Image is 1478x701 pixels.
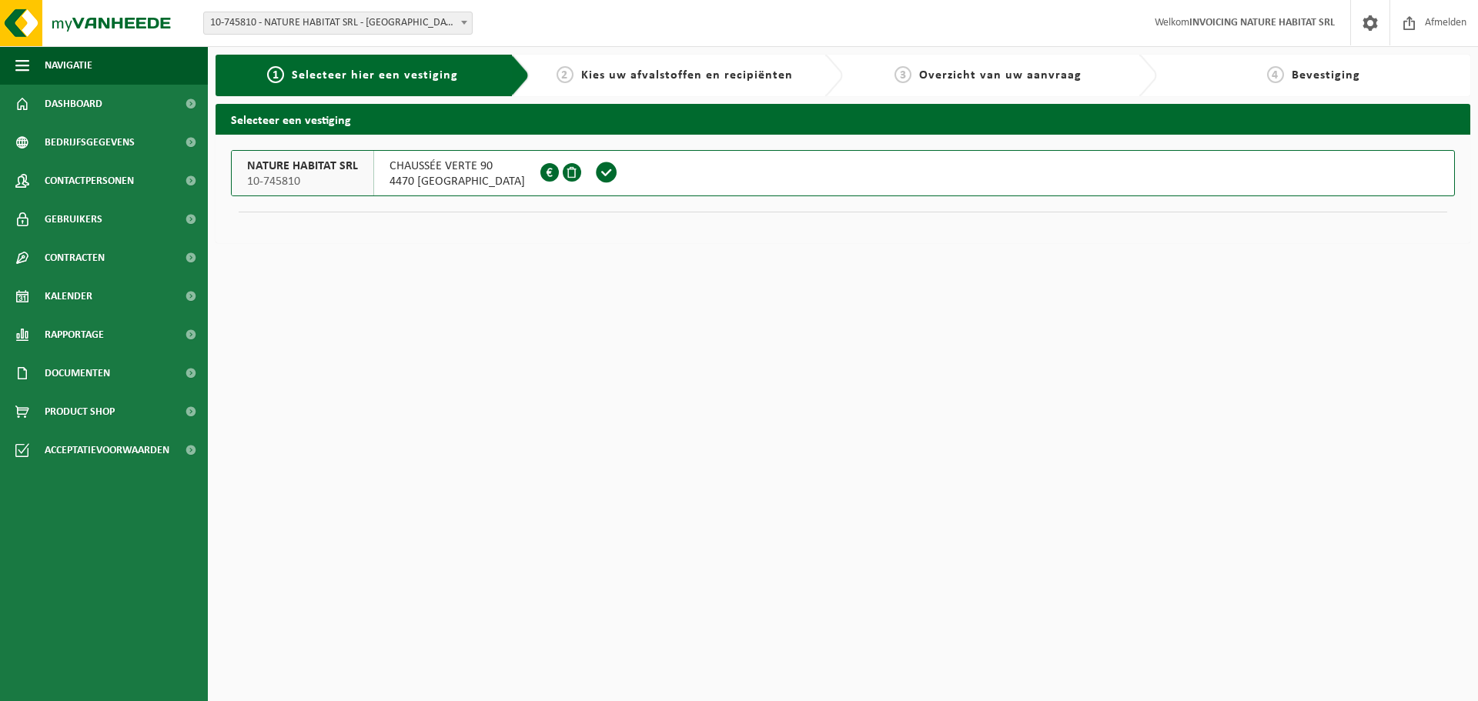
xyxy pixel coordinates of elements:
[45,315,104,354] span: Rapportage
[581,69,793,82] span: Kies uw afvalstoffen en recipiënten
[203,12,473,35] span: 10-745810 - NATURE HABITAT SRL - SAINT-GEORGES-SUR-MEUSE
[1292,69,1360,82] span: Bevestiging
[1267,66,1284,83] span: 4
[390,159,525,174] span: CHAUSSÉE VERTE 90
[45,85,102,123] span: Dashboard
[247,174,358,189] span: 10-745810
[45,392,115,431] span: Product Shop
[204,12,472,34] span: 10-745810 - NATURE HABITAT SRL - SAINT-GEORGES-SUR-MEUSE
[45,354,110,392] span: Documenten
[45,239,105,277] span: Contracten
[231,150,1455,196] button: NATURE HABITAT SRL 10-745810 CHAUSSÉE VERTE 904470 [GEOGRAPHIC_DATA]
[390,174,525,189] span: 4470 [GEOGRAPHIC_DATA]
[919,69,1082,82] span: Overzicht van uw aanvraag
[45,431,169,469] span: Acceptatievoorwaarden
[216,104,1470,134] h2: Selecteer een vestiging
[894,66,911,83] span: 3
[45,46,92,85] span: Navigatie
[557,66,573,83] span: 2
[267,66,284,83] span: 1
[45,162,134,200] span: Contactpersonen
[45,123,135,162] span: Bedrijfsgegevens
[1189,17,1335,28] strong: INVOICING NATURE HABITAT SRL
[247,159,358,174] span: NATURE HABITAT SRL
[45,200,102,239] span: Gebruikers
[292,69,458,82] span: Selecteer hier een vestiging
[45,277,92,315] span: Kalender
